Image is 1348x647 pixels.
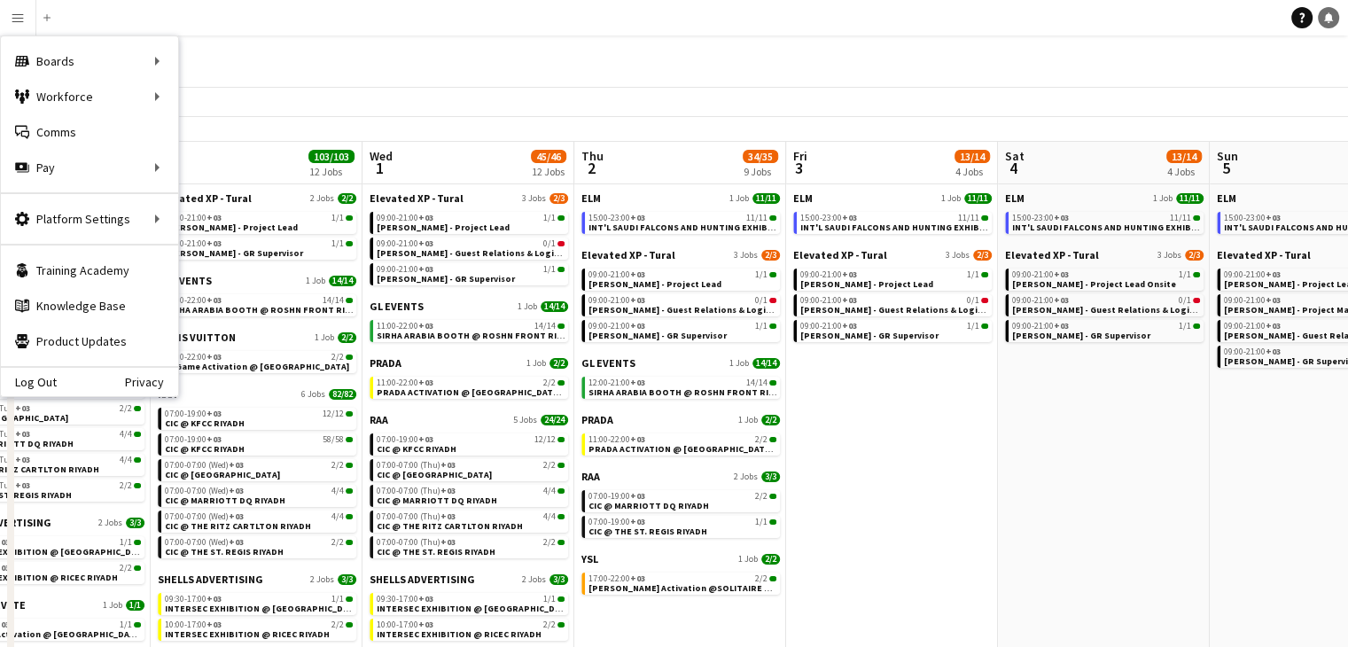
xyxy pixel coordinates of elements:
span: +03 [206,212,222,223]
span: +03 [630,269,645,280]
span: Elevated XP - Tural [370,191,464,205]
span: Aysel Ahmadova - Project Lead [588,278,721,290]
span: CIC @ FOUR SEASONS HOTEL RIYADH [377,469,492,480]
span: 2 Jobs [98,518,122,528]
span: 2 Jobs [310,193,334,204]
span: 09:00-21:00 [588,296,645,305]
span: 82/82 [329,389,356,400]
span: 09:00-21:00 [1224,322,1281,331]
span: 4/4 [543,487,556,495]
span: 2/2 [543,378,556,387]
a: 07:00-19:00+031/1CIC @ THE ST. REGIS RIYADH [588,516,776,536]
span: 14/14 [329,276,356,286]
a: Elevated XP - Tural2 Jobs2/2 [158,191,356,205]
div: PRADA1 Job2/211:00-22:00+032/2PRADA ACTIVATION @ [GEOGRAPHIC_DATA] - [GEOGRAPHIC_DATA] [581,413,780,470]
a: 11:00-22:00+0314/14SIRHA ARABIA BOOTH @ ROSHN FRONT RIYADH [377,320,565,340]
span: Elevated XP - Tural [581,248,675,261]
a: 09:00-21:00+031/1[PERSON_NAME] - Project Lead [800,269,988,289]
a: 09:00-21:00+031/1[PERSON_NAME] - GR Supervisor [588,320,776,340]
a: 07:00-07:00 (Wed)+032/2CIC @ [GEOGRAPHIC_DATA] [165,459,353,479]
span: Aysel Ahmadova - Project Lead [800,278,933,290]
span: GL EVENTS [370,300,424,313]
span: CIC @ MARRIOTT DQ RIYADH [377,495,497,506]
span: +03 [206,351,222,362]
a: GL EVENTS1 Job14/14 [370,300,568,313]
a: LOUIS VUITTON1 Job2/2 [158,331,356,344]
div: Elevated XP - Tural3 Jobs2/309:00-21:00+031/1[PERSON_NAME] - Project Lead09:00-21:00+030/1[PERSON... [581,248,780,356]
span: 3 Jobs [946,250,970,261]
span: 3 Jobs [522,193,546,204]
span: 09:00-21:00 [800,322,857,331]
a: ELM1 Job11/11 [793,191,992,205]
span: 07:00-07:00 (Wed) [165,512,244,521]
span: +03 [630,433,645,445]
span: CIC @ KFCC RIYADH [377,443,456,455]
span: 2/2 [755,492,768,501]
span: +03 [1266,294,1281,306]
span: 5 Jobs [513,415,537,425]
span: 07:00-07:00 (Thu) [377,512,456,521]
span: +03 [1266,212,1281,223]
div: LOUIS VUITTON1 Job2/216:00-22:00+032/2LV Game Activation @ [GEOGRAPHIC_DATA] [158,331,356,387]
span: +03 [15,402,30,414]
span: Elevated XP - Tural [158,191,252,205]
span: 24/24 [541,415,568,425]
span: 1/1 [543,214,556,222]
span: Youssef Khiari - GR Supervisor [165,247,303,259]
span: 07:00-07:00 (Thu) [377,461,456,470]
span: 07:00-19:00 [588,492,645,501]
span: 09:00-21:00 [1012,296,1069,305]
span: +03 [206,408,222,419]
a: 09:00-21:00+031/1[PERSON_NAME] - GR Supervisor [165,238,353,258]
div: RAA6 Jobs82/8207:00-19:00+0312/12CIC @ KFCC RIYADH07:00-19:00+0358/58CIC @ KFCC RIYADH07:00-07:00... [158,387,356,573]
a: ELM1 Job11/11 [1005,191,1204,205]
span: +03 [229,485,244,496]
span: +03 [1054,269,1069,280]
span: LOUIS VUITTON [158,331,236,344]
span: +03 [229,511,244,522]
a: 09:00-21:00+031/1[PERSON_NAME] - Project Lead Onsite [1012,269,1200,289]
a: 09:00-21:00+031/1[PERSON_NAME] - GR Supervisor [800,320,988,340]
span: ELM [793,191,813,205]
span: 1/1 [543,265,556,274]
span: 0/1 [543,239,556,248]
a: 09:00-21:00+031/1[PERSON_NAME] - Project Lead [377,212,565,232]
a: 07:00-19:00+0358/58CIC @ KFCC RIYADH [165,433,353,454]
span: 1 Job [738,415,758,425]
span: +03 [15,428,30,440]
span: +03 [842,212,857,223]
span: +03 [842,269,857,280]
span: 1/1 [1179,322,1191,331]
span: 2/2 [755,435,768,444]
span: 12/12 [534,435,556,444]
div: PRADA1 Job2/211:00-22:00+032/2PRADA ACTIVATION @ [GEOGRAPHIC_DATA] - [GEOGRAPHIC_DATA] [370,356,568,413]
span: 2/2 [338,193,356,204]
a: PRADA1 Job2/2 [581,413,780,426]
span: 09:00-21:00 [377,265,433,274]
span: 09:00-21:00 [800,270,857,279]
span: Youssef Khiari - GR Supervisor [1012,330,1150,341]
span: 07:00-07:00 (Wed) [165,461,244,470]
div: GL EVENTS1 Job14/1412:00-21:00+0314/14SIRHA ARABIA BOOTH @ ROSHN FRONT RIYADH [581,356,780,413]
a: 07:00-19:00+0312/12CIC @ KFCC RIYADH [377,433,565,454]
span: 12:00-21:00 [588,378,645,387]
span: 11/11 [964,193,992,204]
a: 07:00-07:00 (Thu)+034/4CIC @ MARRIOTT DQ RIYADH [377,485,565,505]
span: 11:00-22:00 [377,322,433,331]
span: 14/14 [534,322,556,331]
span: 14/14 [323,296,344,305]
span: 07:00-19:00 [165,409,222,418]
div: ELM1 Job11/1115:00-23:00+0311/11INT'L SAUDI FALCONS AND HUNTING EXHIBITION '25 @ [GEOGRAPHIC_DATA... [793,191,992,248]
span: 3 Jobs [734,250,758,261]
span: Elevated XP - Tural [793,248,887,261]
span: +03 [440,511,456,522]
span: 1 Job [526,358,546,369]
a: 09:00-21:00+030/1[PERSON_NAME] - Guest Relations & Logistics Manager [377,238,565,258]
span: +03 [630,490,645,502]
span: ELM [1217,191,1236,205]
span: ELM [1005,191,1025,205]
span: 11/11 [958,214,979,222]
span: +03 [842,320,857,331]
div: GL EVENTS1 Job14/1410:00-22:00+0314/14SIRHA ARABIA BOOTH @ ROSHN FRONT RIYADH [158,274,356,331]
span: LV Game Activation @ Kingdom Centre [165,361,349,372]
